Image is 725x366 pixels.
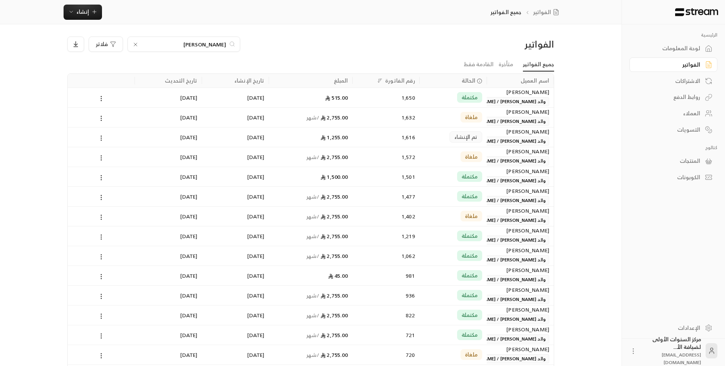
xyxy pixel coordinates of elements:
[462,331,478,339] span: مكتملة
[357,266,415,285] div: 981
[456,334,549,344] span: والد [PERSON_NAME] / [PERSON_NAME]
[139,147,197,167] div: [DATE]
[639,45,700,52] div: لوحة المعلومات
[139,325,197,345] div: [DATE]
[642,336,701,366] div: مركز السنوات الأولى لضيافة الأ...
[206,187,264,206] div: [DATE]
[306,330,320,340] span: / شهر
[456,216,549,225] span: والد [PERSON_NAME] / [PERSON_NAME]
[438,38,554,50] div: الفواتير
[334,76,348,85] div: المبلغ
[456,255,549,264] span: والد [PERSON_NAME] / [PERSON_NAME]
[274,226,348,246] div: 2,755.00
[491,286,549,294] div: [PERSON_NAME]
[491,88,549,96] div: [PERSON_NAME]
[206,207,264,226] div: [DATE]
[491,266,549,274] div: [PERSON_NAME]
[306,251,320,261] span: / شهر
[456,97,549,106] span: والد [PERSON_NAME] / [PERSON_NAME]
[465,212,478,220] span: ملغاة
[206,127,264,147] div: [DATE]
[462,173,478,180] span: مكتملة
[357,108,415,127] div: 1,632
[139,127,197,147] div: [DATE]
[206,246,264,266] div: [DATE]
[454,133,477,141] span: تم الإنشاء
[674,8,719,16] img: Logo
[629,154,717,169] a: المنتجات
[139,345,197,364] div: [DATE]
[357,226,415,246] div: 1,219
[206,108,264,127] div: [DATE]
[639,173,700,181] div: الكوبونات
[142,40,226,48] input: ابحث باسم العميل أو رقم الهاتف
[139,88,197,107] div: [DATE]
[139,167,197,186] div: [DATE]
[139,207,197,226] div: [DATE]
[206,345,264,364] div: [DATE]
[64,5,102,20] button: إنشاء
[357,167,415,186] div: 1,501
[206,266,264,285] div: [DATE]
[206,226,264,246] div: [DATE]
[306,350,320,360] span: / شهر
[165,76,198,85] div: تاريخ التحديث
[274,167,348,186] div: 1,500.00
[639,324,700,332] div: الإعدادات
[456,176,549,185] span: والد [PERSON_NAME] / [PERSON_NAME]
[629,320,717,335] a: الإعدادات
[357,246,415,266] div: 1,062
[491,8,522,16] p: جميع الفواتير
[639,126,700,134] div: التسويات
[139,306,197,325] div: [DATE]
[375,76,384,85] button: Sort
[206,325,264,345] div: [DATE]
[456,354,549,363] span: والد [PERSON_NAME] / [PERSON_NAME]
[491,306,549,314] div: [PERSON_NAME]
[274,88,348,107] div: 515.00
[96,41,108,47] span: فلاتر
[357,207,415,226] div: 1,402
[357,306,415,325] div: 822
[464,58,494,71] a: القادمة فقط
[491,167,549,175] div: [PERSON_NAME]
[456,137,549,146] span: والد [PERSON_NAME] / [PERSON_NAME]
[274,147,348,167] div: 2,755.00
[639,157,700,165] div: المنتجات
[456,236,549,245] span: والد [PERSON_NAME] / [PERSON_NAME]
[139,246,197,266] div: [DATE]
[629,32,717,38] p: الرئيسية
[206,286,264,305] div: [DATE]
[629,122,717,137] a: التسويات
[206,88,264,107] div: [DATE]
[629,106,717,121] a: العملاء
[456,295,549,304] span: والد [PERSON_NAME] / [PERSON_NAME]
[274,325,348,345] div: 2,755.00
[491,187,549,195] div: [PERSON_NAME]
[499,58,513,71] a: متأخرة
[306,152,320,162] span: / شهر
[274,286,348,305] div: 2,755.00
[306,192,320,201] span: / شهر
[357,147,415,167] div: 1,572
[456,275,549,284] span: والد [PERSON_NAME] / [PERSON_NAME]
[462,291,478,299] span: مكتملة
[385,76,415,85] div: رقم الفاتورة
[639,110,700,117] div: العملاء
[89,37,123,52] button: فلاتر
[456,315,549,324] span: والد [PERSON_NAME] / [PERSON_NAME]
[629,170,717,185] a: الكوبونات
[139,108,197,127] div: [DATE]
[274,246,348,266] div: 2,755.00
[357,88,415,107] div: 1,650
[306,113,320,122] span: / شهر
[357,345,415,364] div: 720
[206,306,264,325] div: [DATE]
[523,58,554,72] a: جميع الفواتير
[456,117,549,126] span: والد [PERSON_NAME] / [PERSON_NAME]
[491,345,549,353] div: [PERSON_NAME]
[639,77,700,85] div: الاشتراكات
[274,266,348,285] div: 45.00
[465,351,478,358] span: ملغاة
[274,187,348,206] div: 2,755.00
